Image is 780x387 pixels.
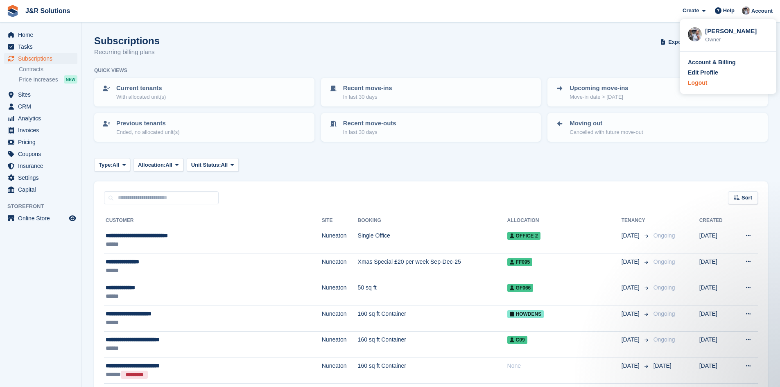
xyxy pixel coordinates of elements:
[548,114,767,141] a: Moving out Cancelled with future move-out
[18,160,67,172] span: Insurance
[18,89,67,100] span: Sites
[688,79,707,87] div: Logout
[507,214,622,227] th: Allocation
[68,213,77,223] a: Preview store
[19,66,77,73] a: Contracts
[4,113,77,124] a: menu
[322,253,358,279] td: Nuneaton
[322,79,540,106] a: Recent move-ins In last 30 days
[95,114,314,141] a: Previous tenants Ended, no allocated unit(s)
[358,305,507,331] td: 160 sq ft Container
[19,76,58,84] span: Price increases
[699,227,733,253] td: [DATE]
[507,258,533,266] span: FF095
[104,214,322,227] th: Customer
[699,358,733,384] td: [DATE]
[358,331,507,358] td: 160 sq ft Container
[688,58,769,67] a: Account & Billing
[4,213,77,224] a: menu
[570,93,628,101] p: Move-in date > [DATE]
[18,53,67,64] span: Subscriptions
[622,335,641,344] span: [DATE]
[4,172,77,183] a: menu
[113,161,120,169] span: All
[705,36,769,44] div: Owner
[18,172,67,183] span: Settings
[653,362,671,369] span: [DATE]
[4,124,77,136] a: menu
[18,29,67,41] span: Home
[18,213,67,224] span: Online Store
[699,279,733,306] td: [DATE]
[668,38,685,46] span: Export
[653,310,675,317] span: Ongoing
[548,79,767,106] a: Upcoming move-ins Move-in date > [DATE]
[4,101,77,112] a: menu
[4,148,77,160] a: menu
[751,7,773,15] span: Account
[699,253,733,279] td: [DATE]
[570,84,628,93] p: Upcoming move-ins
[688,58,736,67] div: Account & Billing
[322,279,358,306] td: Nuneaton
[322,227,358,253] td: Nuneaton
[4,160,77,172] a: menu
[507,232,540,240] span: Office 2
[507,336,527,344] span: C09
[688,68,718,77] div: Edit Profile
[688,79,769,87] a: Logout
[191,161,221,169] span: Unit Status:
[322,114,540,141] a: Recent move-outs In last 30 days
[322,305,358,331] td: Nuneaton
[358,227,507,253] td: Single Office
[358,358,507,384] td: 160 sq ft Container
[343,93,392,101] p: In last 30 days
[18,101,67,112] span: CRM
[507,310,544,318] span: Howdens
[4,89,77,100] a: menu
[705,27,769,34] div: [PERSON_NAME]
[165,161,172,169] span: All
[7,5,19,17] img: stora-icon-8386f47178a22dfd0bd8f6a31ec36ba5ce8667c1dd55bd0f319d3a0aa187defe.svg
[683,7,699,15] span: Create
[4,41,77,52] a: menu
[116,84,166,93] p: Current tenants
[94,158,130,172] button: Type: All
[723,7,735,15] span: Help
[221,161,228,169] span: All
[622,214,650,227] th: Tenancy
[343,128,396,136] p: In last 30 days
[358,214,507,227] th: Booking
[699,305,733,331] td: [DATE]
[7,202,81,210] span: Storefront
[622,231,641,240] span: [DATE]
[187,158,239,172] button: Unit Status: All
[659,35,695,49] button: Export
[18,41,67,52] span: Tasks
[699,214,733,227] th: Created
[4,184,77,195] a: menu
[4,29,77,41] a: menu
[622,283,641,292] span: [DATE]
[4,53,77,64] a: menu
[99,161,113,169] span: Type:
[622,362,641,370] span: [DATE]
[18,124,67,136] span: Invoices
[653,284,675,291] span: Ongoing
[358,253,507,279] td: Xmas Special £20 per week Sep-Dec-25
[622,310,641,318] span: [DATE]
[570,119,643,128] p: Moving out
[653,336,675,343] span: Ongoing
[138,161,165,169] span: Allocation:
[18,113,67,124] span: Analytics
[322,358,358,384] td: Nuneaton
[116,128,180,136] p: Ended, no allocated unit(s)
[116,93,166,101] p: With allocated unit(s)
[95,79,314,106] a: Current tenants With allocated unit(s)
[507,362,622,370] div: None
[133,158,183,172] button: Allocation: All
[64,75,77,84] div: NEW
[688,27,702,41] img: Steve Revell
[4,136,77,148] a: menu
[19,75,77,84] a: Price increases NEW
